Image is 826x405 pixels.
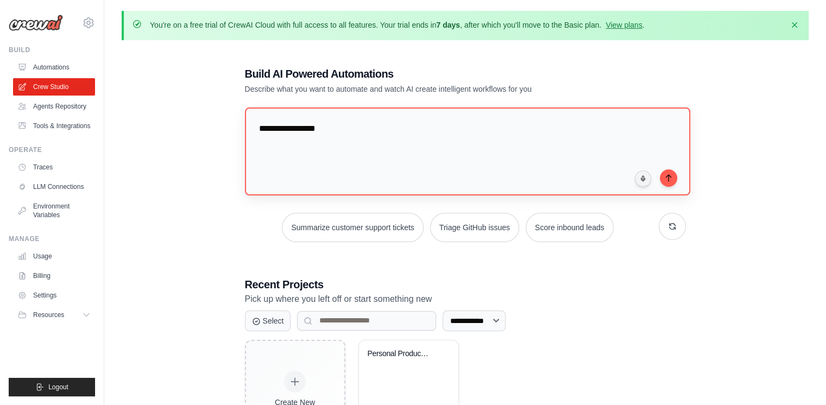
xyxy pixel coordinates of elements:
h3: Recent Projects [245,277,686,292]
a: Agents Repository [13,98,95,115]
button: Resources [13,306,95,324]
button: Summarize customer support tickets [282,213,423,242]
p: Pick up where you left off or start something new [245,292,686,306]
div: Personal Productivity Command Center [368,349,433,359]
a: Settings [13,287,95,304]
a: Traces [13,159,95,176]
a: Usage [13,248,95,265]
button: Select [245,311,291,331]
a: Automations [13,59,95,76]
button: Logout [9,378,95,396]
button: Triage GitHub issues [430,213,519,242]
p: Describe what you want to automate and watch AI create intelligent workflows for you [245,84,610,94]
button: Get new suggestions [659,213,686,240]
p: You're on a free trial of CrewAI Cloud with full access to all features. Your trial ends in , aft... [150,20,645,30]
strong: 7 days [436,21,460,29]
a: Crew Studio [13,78,95,96]
a: LLM Connections [13,178,95,195]
a: Tools & Integrations [13,117,95,135]
div: Build [9,46,95,54]
button: Click to speak your automation idea [635,170,651,187]
span: Logout [48,383,68,391]
button: Score inbound leads [526,213,614,242]
img: Logo [9,15,63,31]
a: View plans [606,21,642,29]
a: Environment Variables [13,198,95,224]
div: Operate [9,145,95,154]
h1: Build AI Powered Automations [245,66,610,81]
div: Manage [9,235,95,243]
span: Resources [33,311,64,319]
a: Billing [13,267,95,284]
